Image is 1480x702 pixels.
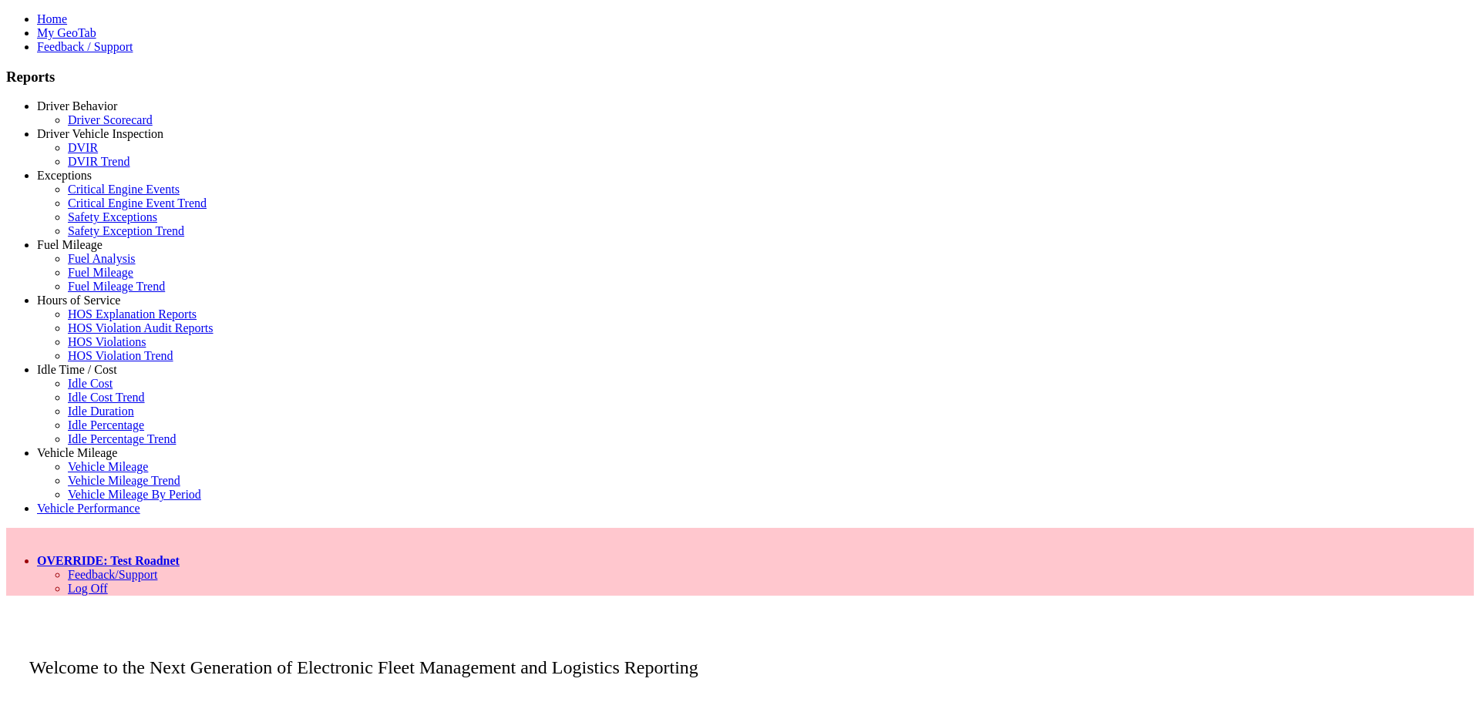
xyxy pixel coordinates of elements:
[68,488,201,501] a: Vehicle Mileage By Period
[37,99,117,113] a: Driver Behavior
[68,474,180,487] a: Vehicle Mileage Trend
[68,391,145,404] a: Idle Cost Trend
[37,40,133,53] a: Feedback / Support
[68,460,148,473] a: Vehicle Mileage
[68,432,176,445] a: Idle Percentage Trend
[68,405,134,418] a: Idle Duration
[68,141,98,154] a: DVIR
[37,554,180,567] a: OVERRIDE: Test Roadnet
[37,238,103,251] a: Fuel Mileage
[37,127,163,140] a: Driver Vehicle Inspection
[68,349,173,362] a: HOS Violation Trend
[6,634,1474,678] p: Welcome to the Next Generation of Electronic Fleet Management and Logistics Reporting
[68,377,113,390] a: Idle Cost
[68,266,133,279] a: Fuel Mileage
[68,321,214,334] a: HOS Violation Audit Reports
[68,210,157,223] a: Safety Exceptions
[37,169,92,182] a: Exceptions
[37,363,117,376] a: Idle Time / Cost
[68,280,165,293] a: Fuel Mileage Trend
[37,294,120,307] a: Hours of Service
[68,418,144,432] a: Idle Percentage
[68,183,180,196] a: Critical Engine Events
[68,307,197,321] a: HOS Explanation Reports
[68,224,184,237] a: Safety Exception Trend
[68,155,129,168] a: DVIR Trend
[37,446,117,459] a: Vehicle Mileage
[68,568,157,581] a: Feedback/Support
[68,113,153,126] a: Driver Scorecard
[68,252,136,265] a: Fuel Analysis
[68,582,108,595] a: Log Off
[68,196,207,210] a: Critical Engine Event Trend
[68,335,146,348] a: HOS Violations
[37,502,140,515] a: Vehicle Performance
[6,69,1474,86] h3: Reports
[37,26,96,39] a: My GeoTab
[37,12,67,25] a: Home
